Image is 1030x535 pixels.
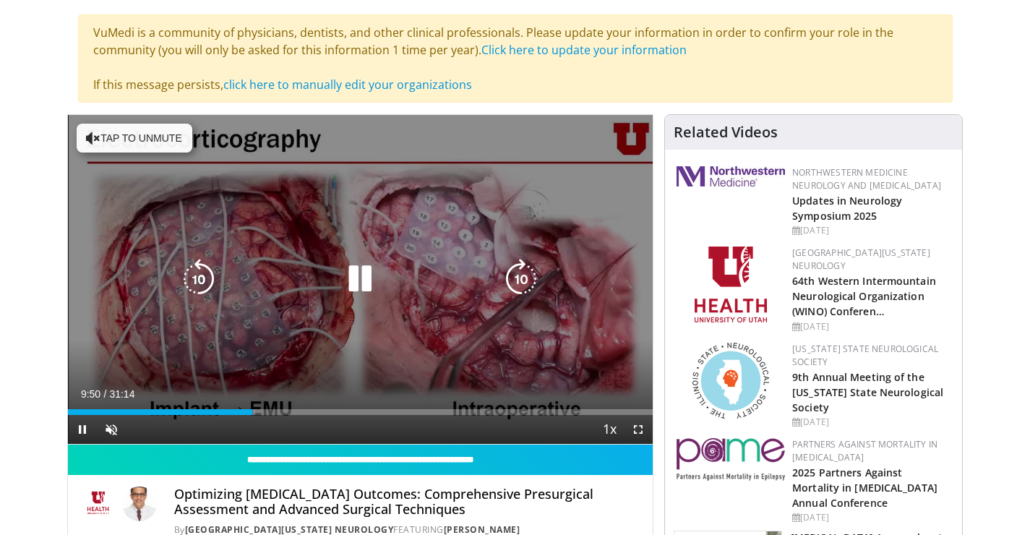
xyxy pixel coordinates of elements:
[677,438,785,481] img: eb8b354f-837c-42f6-ab3d-1e8ded9eaae7.png.150x105_q85_autocrop_double_scale_upscale_version-0.2.png
[695,247,767,322] img: f6362829-b0a3-407d-a044-59546adfd345.png.150x105_q85_autocrop_double_scale_upscale_version-0.2.png
[692,343,769,419] img: 71a8b48c-8850-4916-bbdd-e2f3ccf11ef9.png.150x105_q85_autocrop_double_scale_upscale_version-0.2.png
[792,247,930,272] a: [GEOGRAPHIC_DATA][US_STATE] Neurology
[174,487,641,518] h4: Optimizing [MEDICAL_DATA] Outcomes: Comprehensive Presurgical Assessment and Advanced Surgical Te...
[78,14,953,103] div: VuMedi is a community of physicians, dentists, and other clinical professionals. Please update yo...
[122,487,157,521] img: Avatar
[223,77,472,93] a: click here to manually edit your organizations
[792,466,937,510] a: 2025 Partners Against Mortality in [MEDICAL_DATA] Annual Conference
[68,409,653,415] div: Progress Bar
[68,115,653,445] video-js: Video Player
[792,416,950,429] div: [DATE]
[68,415,97,444] button: Pause
[674,124,778,141] h4: Related Videos
[77,124,192,153] button: Tap to unmute
[792,511,950,524] div: [DATE]
[792,224,950,237] div: [DATE]
[792,194,902,223] a: Updates in Neurology Symposium 2025
[109,388,134,400] span: 31:14
[792,166,941,192] a: Northwestern Medicine Neurology and [MEDICAL_DATA]
[792,274,936,318] a: 64th Western Intermountain Neurological Organization (WINO) Conferen…
[595,415,624,444] button: Playback Rate
[80,487,116,521] img: University of Utah Neurology
[792,370,943,414] a: 9th Annual Meeting of the [US_STATE] State Neurological Society
[624,415,653,444] button: Fullscreen
[792,438,937,463] a: Partners Against Mortality in [MEDICAL_DATA]
[677,166,785,187] img: 2a462fb6-9365-492a-ac79-3166a6f924d8.png.150x105_q85_autocrop_double_scale_upscale_version-0.2.jpg
[792,343,938,368] a: [US_STATE] State Neurological Society
[97,415,126,444] button: Unmute
[481,42,687,58] a: Click here to update your information
[104,388,107,400] span: /
[81,388,100,400] span: 9:50
[792,320,950,333] div: [DATE]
